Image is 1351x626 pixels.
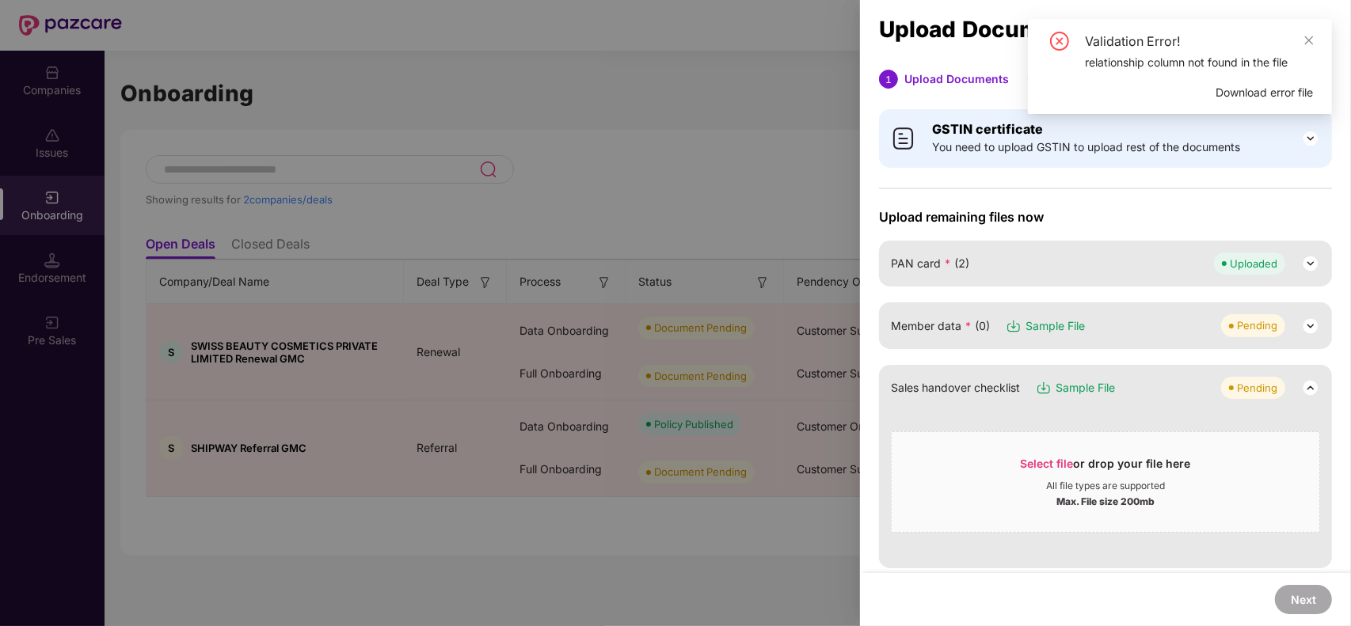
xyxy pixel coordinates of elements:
[1026,317,1085,335] span: Sample File
[879,209,1332,225] span: Upload remaining files now
[891,126,916,151] img: svg+xml;base64,PHN2ZyB4bWxucz0iaHR0cDovL3d3dy53My5vcmcvMjAwMC9zdmciIHdpZHRoPSI0MCIgaGVpZ2h0PSI0MC...
[891,317,990,335] span: Member data (0)
[891,379,1020,396] span: Sales handover checklist
[891,255,969,272] span: PAN card (2)
[1021,457,1074,470] span: Select file
[1303,35,1315,46] span: close
[904,70,1009,89] div: Upload Documents
[1050,32,1069,51] span: close-circle
[1230,256,1277,271] div: Uploaded
[1301,129,1320,148] img: svg+xml;base64,PHN2ZyB3aWR0aD0iMjQiIGhlaWdodD0iMjQiIHZpZXdCb3g9IjAgMCAyNCAyNCIgZmlsbD0ibm9uZSIgeG...
[932,138,1240,156] span: You need to upload GSTIN to upload rest of the documents
[1216,84,1313,101] span: Download error file
[1046,480,1165,492] div: All file types are supported
[1056,492,1155,508] div: Max. File size 200mb
[885,74,892,85] span: 1
[1301,378,1320,397] img: svg+xml;base64,PHN2ZyB3aWR0aD0iMjQiIGhlaWdodD0iMjQiIHZpZXdCb3g9IjAgMCAyNCAyNCIgZmlsbD0ibm9uZSIgeG...
[1237,380,1277,396] div: Pending
[1301,254,1320,273] img: svg+xml;base64,PHN2ZyB3aWR0aD0iMjQiIGhlaWdodD0iMjQiIHZpZXdCb3g9IjAgMCAyNCAyNCIgZmlsbD0ibm9uZSIgeG...
[1085,54,1313,71] div: relationship column not found in the file
[1056,379,1115,396] span: Sample File
[1036,380,1052,396] img: svg+xml;base64,PHN2ZyB3aWR0aD0iMTYiIGhlaWdodD0iMTciIHZpZXdCb3g9IjAgMCAxNiAxNyIgZmlsbD0ibm9uZSIgeG...
[879,21,1332,38] div: Upload Documents
[892,444,1319,520] span: Select fileor drop your file hereAll file types are supportedMax. File size 200mb
[1021,456,1191,480] div: or drop your file here
[1237,317,1277,333] div: Pending
[1006,318,1022,334] img: svg+xml;base64,PHN2ZyB3aWR0aD0iMTYiIGhlaWdodD0iMTciIHZpZXdCb3g9IjAgMCAxNiAxNyIgZmlsbD0ibm9uZSIgeG...
[1085,32,1313,51] div: Validation Error!
[1275,585,1332,614] button: Next
[932,121,1043,137] b: GSTIN certificate
[1301,317,1320,336] img: svg+xml;base64,PHN2ZyB3aWR0aD0iMjQiIGhlaWdodD0iMjQiIHZpZXdCb3g9IjAgMCAyNCAyNCIgZmlsbD0ibm9uZSIgeG...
